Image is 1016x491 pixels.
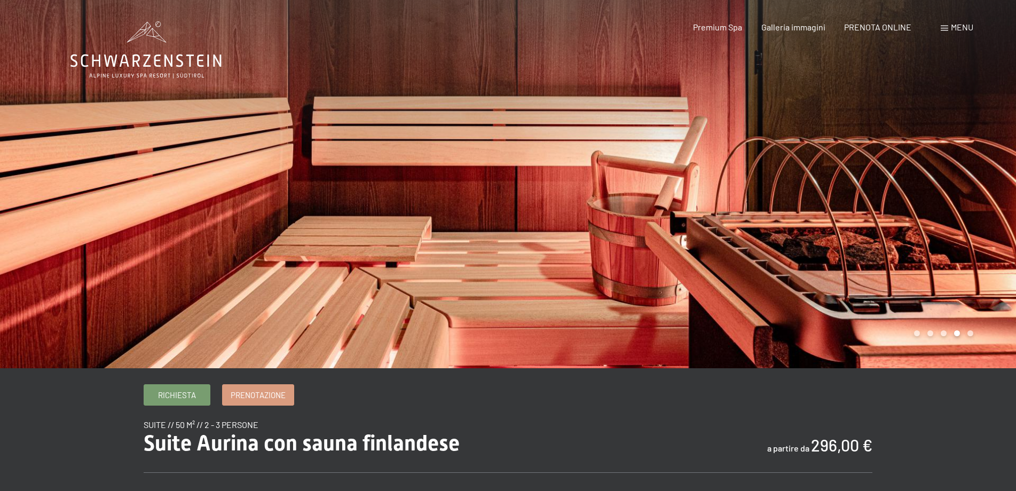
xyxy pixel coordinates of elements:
a: Galleria immagini [761,22,825,32]
a: PRENOTA ONLINE [844,22,911,32]
span: suite // 50 m² // 2 - 3 persone [144,419,258,430]
span: a partire da [767,443,809,453]
b: 296,00 € [811,435,872,455]
span: Suite Aurina con sauna finlandese [144,431,460,456]
span: Richiesta [158,390,196,401]
a: Richiesta [144,385,210,405]
a: Premium Spa [693,22,742,32]
span: Menu [951,22,973,32]
a: Prenotazione [223,385,294,405]
span: Prenotazione [231,390,286,401]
